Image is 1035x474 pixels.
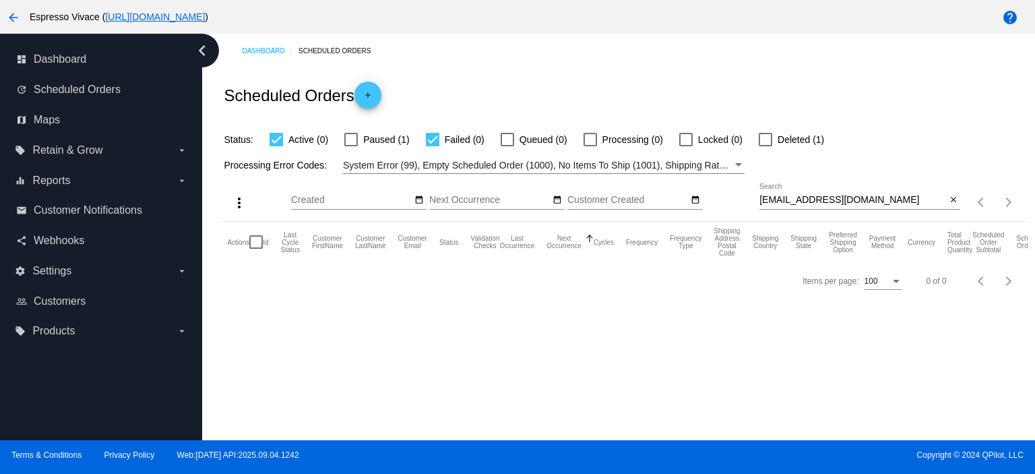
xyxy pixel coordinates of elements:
button: Change sorting for LastProcessingCycleId [281,231,300,254]
button: Change sorting for ShippingState [790,235,817,249]
mat-icon: date_range [414,195,424,206]
span: Customers [34,295,86,307]
span: 100 [865,276,878,286]
span: Paused (1) [363,131,409,148]
button: Change sorting for ShippingPostcode [714,227,740,257]
i: local_offer [15,326,26,336]
span: Scheduled Orders [34,84,121,96]
button: Change sorting for CurrencyIso [908,238,935,246]
i: map [16,115,27,125]
a: Web:[DATE] API:2025.09.04.1242 [177,450,299,460]
i: arrow_drop_down [177,175,187,186]
span: Webhooks [34,235,84,247]
input: Search [759,195,946,206]
a: [URL][DOMAIN_NAME] [105,11,205,22]
span: Settings [32,265,71,277]
a: dashboard Dashboard [16,49,187,70]
i: arrow_drop_down [177,326,187,336]
div: Items per page: [803,276,858,286]
i: dashboard [16,54,27,65]
a: email Customer Notifications [16,200,187,221]
i: update [16,84,27,95]
button: Change sorting for ShippingCountry [752,235,778,249]
span: Processing Error Codes: [224,160,327,171]
button: Next page [995,268,1022,295]
button: Change sorting for NextOccurrenceUtc [546,235,582,249]
span: Reports [32,175,70,187]
mat-icon: date_range [691,195,700,206]
button: Change sorting for PaymentMethod.Type [869,235,896,249]
span: Deleted (1) [778,131,824,148]
button: Previous page [968,268,995,295]
span: Queued (0) [520,131,567,148]
span: Espresso Vivace ( ) [30,11,208,22]
i: settings [15,266,26,276]
a: share Webhooks [16,230,187,251]
input: Next Occurrence [429,195,551,206]
a: map Maps [16,109,187,131]
button: Change sorting for Status [439,238,458,246]
div: 0 of 0 [927,276,947,286]
span: Dashboard [34,53,86,65]
i: equalizer [15,175,26,186]
button: Clear [946,194,960,208]
a: Scheduled Orders [299,40,383,61]
mat-icon: help [1002,9,1018,26]
input: Customer Created [567,195,689,206]
span: Copyright © 2024 QPilot, LLC [529,450,1024,460]
button: Change sorting for FrequencyType [670,235,701,249]
i: local_offer [15,145,26,156]
button: Change sorting for CustomerLastName [355,235,386,249]
button: Change sorting for CustomerEmail [398,235,427,249]
span: Products [32,325,75,337]
mat-icon: add [360,90,376,107]
button: Previous page [968,189,995,216]
span: Retain & Grow [32,144,102,156]
span: Active (0) [288,131,328,148]
mat-select: Filter by Processing Error Codes [343,157,745,174]
a: Privacy Policy [104,450,155,460]
button: Change sorting for Cycles [594,238,614,246]
a: update Scheduled Orders [16,79,187,100]
i: share [16,235,27,246]
mat-select: Items per page: [865,277,902,287]
button: Change sorting for CustomerFirstName [312,235,343,249]
button: Change sorting for Id [263,238,268,246]
mat-icon: arrow_back [5,9,22,26]
mat-header-cell: Validation Checks [470,222,499,262]
mat-icon: date_range [553,195,562,206]
mat-icon: close [949,195,958,206]
mat-icon: more_vert [231,195,247,211]
i: email [16,205,27,216]
h2: Scheduled Orders [224,82,381,109]
a: Dashboard [242,40,299,61]
span: Customer Notifications [34,204,142,216]
mat-header-cell: Total Product Quantity [947,222,972,262]
button: Change sorting for PreferredShippingOption [829,231,857,254]
span: Processing (0) [602,131,663,148]
i: people_outline [16,296,27,307]
a: people_outline Customers [16,291,187,312]
i: arrow_drop_down [177,145,187,156]
a: Terms & Conditions [11,450,82,460]
mat-header-cell: Actions [227,222,249,262]
input: Created [291,195,412,206]
button: Next page [995,189,1022,216]
i: arrow_drop_down [177,266,187,276]
button: Change sorting for LastOccurrenceUtc [500,235,535,249]
button: Change sorting for Frequency [626,238,658,246]
span: Maps [34,114,60,126]
span: Failed (0) [445,131,484,148]
span: Locked (0) [698,131,743,148]
span: Status: [224,134,253,145]
i: chevron_left [191,40,213,61]
button: Change sorting for Subtotal [972,231,1004,254]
